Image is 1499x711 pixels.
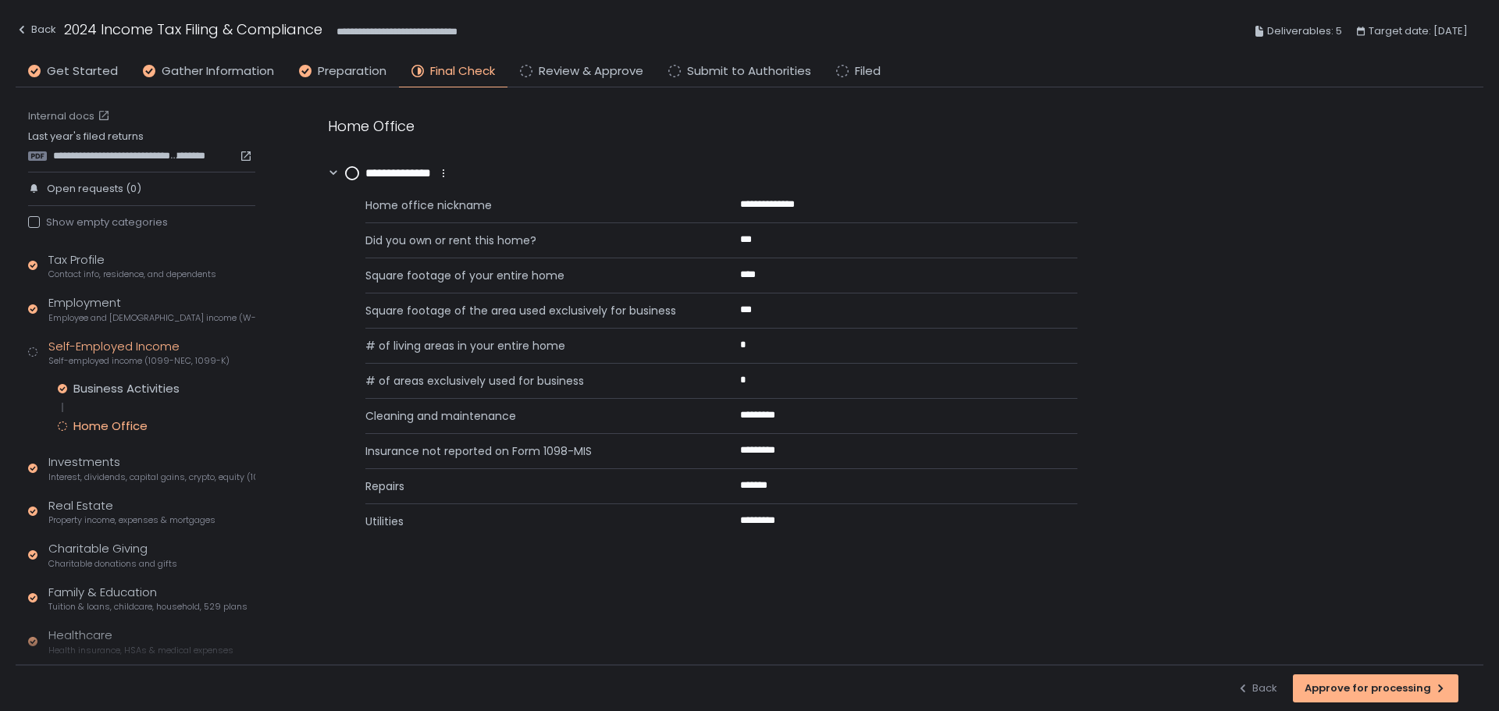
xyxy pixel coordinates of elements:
[162,62,274,80] span: Gather Information
[539,62,643,80] span: Review & Approve
[48,312,255,324] span: Employee and [DEMOGRAPHIC_DATA] income (W-2s)
[16,19,56,44] button: Back
[1369,22,1468,41] span: Target date: [DATE]
[47,182,141,196] span: Open requests (0)
[365,443,703,459] span: Insurance not reported on Form 1098-MIS
[64,19,322,40] h1: 2024 Income Tax Filing & Compliance
[48,497,215,527] div: Real Estate
[328,116,1077,137] div: Home Office
[365,373,703,389] span: # of areas exclusively used for business
[48,645,233,656] span: Health insurance, HSAs & medical expenses
[48,251,216,281] div: Tax Profile
[1237,681,1277,695] div: Back
[365,233,703,248] span: Did you own or rent this home?
[48,601,247,613] span: Tuition & loans, childcare, household, 529 plans
[365,338,703,354] span: # of living areas in your entire home
[318,62,386,80] span: Preparation
[48,338,230,368] div: Self-Employed Income
[28,130,255,162] div: Last year's filed returns
[1305,681,1447,695] div: Approve for processing
[1237,674,1277,702] button: Back
[687,62,811,80] span: Submit to Authorities
[16,20,56,39] div: Back
[48,540,177,570] div: Charitable Giving
[48,268,216,280] span: Contact info, residence, and dependents
[48,471,255,483] span: Interest, dividends, capital gains, crypto, equity (1099s, K-1s)
[28,109,113,123] a: Internal docs
[48,294,255,324] div: Employment
[430,62,495,80] span: Final Check
[48,558,177,570] span: Charitable donations and gifts
[48,514,215,526] span: Property income, expenses & mortgages
[48,627,233,656] div: Healthcare
[1267,22,1342,41] span: Deliverables: 5
[365,268,703,283] span: Square footage of your entire home
[48,355,230,367] span: Self-employed income (1099-NEC, 1099-K)
[48,584,247,613] div: Family & Education
[47,62,118,80] span: Get Started
[365,303,703,318] span: Square footage of the area used exclusively for business
[365,408,703,424] span: Cleaning and maintenance
[365,478,703,494] span: Repairs
[73,381,180,396] div: Business Activities
[73,418,148,434] div: Home Office
[365,514,703,529] span: Utilities
[48,453,255,483] div: Investments
[365,197,703,213] span: Home office nickname
[1293,674,1458,702] button: Approve for processing
[855,62,881,80] span: Filed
